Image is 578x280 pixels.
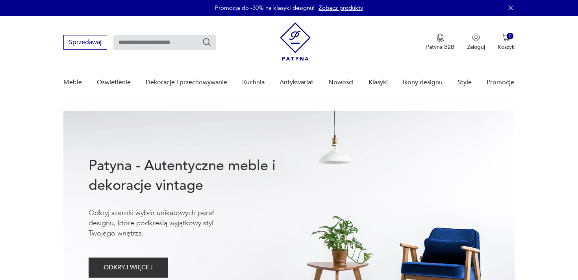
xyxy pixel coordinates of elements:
[146,67,227,98] a: Dekoracje i przechowywanie
[502,33,510,41] img: Ikona koszyka
[215,4,315,12] p: Promocja do -30% na klasyki designu!
[97,67,131,98] a: Oświetlenie
[426,33,454,51] a: Ikona medaluPatyna B2B
[328,67,354,98] a: Nowości
[319,4,363,12] a: Zobacz produkty
[487,67,514,98] a: Promocje
[89,208,238,239] p: Odkryj szeroki wybór unikatowych pereł designu, które podkreślą wyjątkowy styl Twojego wnętrza.
[426,43,454,51] p: Patyna B2B
[63,40,107,46] a: Sprzedawaj
[63,67,82,98] a: Meble
[89,258,168,278] button: ODKRYJ WIĘCEJ
[63,35,107,50] button: Sprzedawaj
[498,33,515,51] button: 0Koszyk
[498,43,515,51] p: Koszyk
[202,37,211,47] button: Szukaj
[89,265,168,271] a: ODKRYJ WIĘCEJ
[369,67,388,98] a: Klasyki
[403,67,443,98] a: Ikony designu
[242,67,265,98] a: Kuchnia
[280,22,311,61] img: Patyna - sklep z meblami i dekoracjami vintage
[436,33,444,42] img: Ikona medalu
[280,67,313,98] a: Antykwariat
[507,33,513,39] div: 0
[467,33,485,51] button: Zaloguj
[458,67,472,98] a: Style
[426,33,454,51] button: Patyna B2B
[89,156,301,195] h1: Patyna - Autentyczne meble i dekoracje vintage
[472,33,480,41] img: Ikonka użytkownika
[467,43,485,51] p: Zaloguj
